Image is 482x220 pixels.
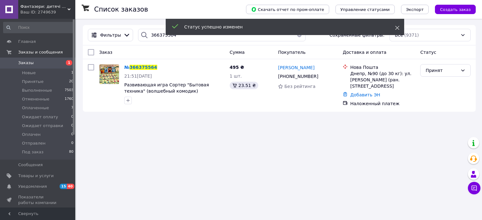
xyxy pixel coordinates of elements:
[278,50,306,55] span: Покупатель
[340,7,390,12] span: Управление статусами
[343,50,386,55] span: Доставка и оплата
[66,60,72,65] span: 1
[22,123,63,129] span: Ожидает отправки
[67,184,74,189] span: 40
[406,7,424,12] span: Экспорт
[71,114,73,120] span: 0
[60,184,67,189] span: 15
[246,5,329,14] button: Скачать отчет по пром-оплате
[94,6,148,13] h1: Список заказов
[99,64,119,84] a: Фото товару
[401,5,429,14] button: Экспорт
[22,141,46,146] span: Отправлен
[22,114,58,120] span: Ожидает оплату
[20,4,67,9] span: Фантазери: дитячі книги та розвиваючі іграшки
[22,132,40,137] span: Оплачен
[429,7,476,12] a: Создать заказ
[18,60,34,66] span: Заказы
[99,64,119,84] img: Фото товару
[22,96,49,102] span: Отмененные
[22,149,43,155] span: Под заказ
[71,132,73,137] span: 0
[350,64,415,70] div: Нова Пошта
[130,65,157,70] span: 366375564
[278,65,314,70] span: [PERSON_NAME]
[18,49,63,55] span: Заказы и сообщения
[18,39,36,44] span: Главная
[69,79,73,84] span: 20
[468,182,480,194] button: Чат с покупателем
[184,24,379,30] div: Статус успешно изменен
[18,162,43,168] span: Сообщения
[22,88,52,93] span: Выполненные
[124,82,209,94] a: Развивающая игра Сортер "Бытовая техника" (волшебный комодик)
[435,5,476,14] button: Создать заказ
[230,50,245,55] span: Сумма
[99,50,112,55] span: Заказ
[335,5,395,14] button: Управление статусами
[277,72,319,81] div: [PHONE_NUMBER]
[100,32,121,38] span: Фильтры
[18,173,54,179] span: Товары и услуги
[22,105,49,111] span: Оплаченные
[404,33,419,38] span: (9371)
[18,184,47,189] span: Уведомления
[18,194,58,206] span: Показатели работы компании
[124,65,157,70] a: №366375564
[71,123,73,129] span: 0
[124,65,130,70] span: №
[278,64,314,71] a: [PERSON_NAME]
[22,70,36,76] span: Новые
[20,9,75,15] div: Ваш ID: 2749639
[426,67,458,74] div: Принят
[350,100,415,107] div: Наложенный платеж
[71,141,73,146] span: 0
[440,7,471,12] span: Создать заказ
[65,88,73,93] span: 7503
[420,50,436,55] span: Статус
[230,74,242,79] span: 1 шт.
[124,74,152,79] span: 21:51[DATE]
[71,70,73,76] span: 1
[230,65,244,70] span: 495 ₴
[71,105,73,111] span: 7
[251,7,324,12] span: Скачать отчет по пром-оплате
[284,84,315,89] span: Без рейтинга
[69,149,73,155] span: 80
[350,92,380,97] a: Добавить ЭН
[350,70,415,89] div: Днепр, №90 (до 30 кг): ул. [PERSON_NAME] (ран. [STREET_ADDRESS]
[65,96,73,102] span: 1760
[3,22,74,33] input: Поиск
[230,82,258,89] div: 23.51 ₴
[22,79,44,84] span: Принятые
